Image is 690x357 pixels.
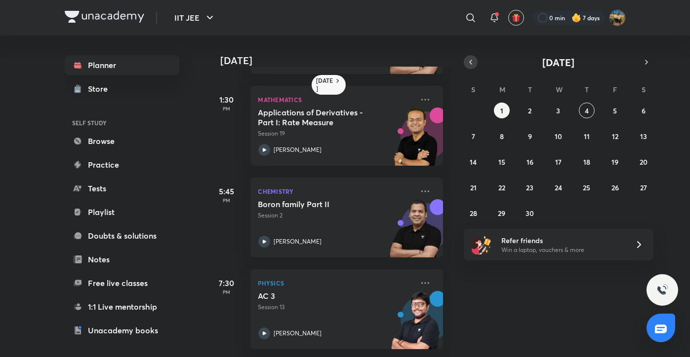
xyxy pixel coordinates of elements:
[528,132,532,141] abbr: September 9, 2025
[498,209,505,218] abbr: September 29, 2025
[258,185,413,197] p: Chemistry
[522,154,538,170] button: September 16, 2025
[465,179,481,195] button: September 21, 2025
[207,289,246,295] p: PM
[636,179,651,195] button: September 27, 2025
[207,94,246,106] h5: 1:30
[612,132,618,141] abbr: September 12, 2025
[555,183,562,192] abbr: September 24, 2025
[640,157,648,167] abbr: September 20, 2025
[258,277,413,289] p: Physics
[258,129,413,138] p: Session 19
[472,132,475,141] abbr: September 7, 2025
[65,226,179,246] a: Doubts & solutions
[472,235,491,254] img: referral
[636,154,651,170] button: September 20, 2025
[258,211,413,220] p: Session 2
[494,154,510,170] button: September 15, 2025
[642,106,646,115] abbr: September 6, 2025
[584,132,590,141] abbr: September 11, 2025
[494,103,510,118] button: September 1, 2025
[611,157,618,167] abbr: September 19, 2025
[65,79,179,99] a: Store
[522,179,538,195] button: September 23, 2025
[522,128,538,144] button: September 9, 2025
[640,183,647,192] abbr: September 27, 2025
[470,157,477,167] abbr: September 14, 2025
[607,128,623,144] button: September 12, 2025
[636,103,651,118] button: September 6, 2025
[607,154,623,170] button: September 19, 2025
[550,128,566,144] button: September 10, 2025
[512,13,521,22] img: avatar
[607,103,623,118] button: September 5, 2025
[88,83,114,95] div: Store
[528,106,532,115] abbr: September 2, 2025
[526,209,534,218] abbr: September 30, 2025
[389,199,443,267] img: unacademy
[583,183,590,192] abbr: September 25, 2025
[65,273,179,293] a: Free live classes
[258,199,381,209] h5: Boron family Part II
[522,205,538,221] button: September 30, 2025
[465,154,481,170] button: September 14, 2025
[611,183,619,192] abbr: September 26, 2025
[65,114,179,131] h6: SELF STUDY
[207,185,246,197] h5: 5:45
[65,202,179,222] a: Playlist
[556,106,560,115] abbr: September 3, 2025
[465,205,481,221] button: September 28, 2025
[499,85,505,94] abbr: Monday
[317,77,334,93] h6: [DATE]
[65,131,179,151] a: Browse
[579,103,595,118] button: September 4, 2025
[494,128,510,144] button: September 8, 2025
[527,157,533,167] abbr: September 16, 2025
[500,132,504,141] abbr: September 8, 2025
[65,250,179,269] a: Notes
[207,106,246,111] p: PM
[65,11,144,25] a: Company Logo
[550,154,566,170] button: September 17, 2025
[207,277,246,289] h5: 7:30
[613,85,617,94] abbr: Friday
[258,291,381,301] h5: AC 3
[501,235,623,246] h6: Refer friends
[169,8,222,28] button: IIT JEE
[274,145,322,154] p: [PERSON_NAME]
[258,107,381,127] h5: Applications of Derivatives - Part I: Rate Measure
[389,107,443,176] img: unacademy
[579,154,595,170] button: September 18, 2025
[494,179,510,195] button: September 22, 2025
[65,178,179,198] a: Tests
[585,85,589,94] abbr: Thursday
[498,183,505,192] abbr: September 22, 2025
[527,183,534,192] abbr: September 23, 2025
[613,106,617,115] abbr: September 5, 2025
[550,179,566,195] button: September 24, 2025
[542,56,574,69] span: [DATE]
[470,183,477,192] abbr: September 21, 2025
[221,55,453,67] h4: [DATE]
[528,85,532,94] abbr: Tuesday
[501,246,623,254] p: Win a laptop, vouchers & more
[522,103,538,118] button: September 2, 2025
[642,85,646,94] abbr: Saturday
[65,55,179,75] a: Planner
[65,297,179,317] a: 1:1 Live mentorship
[65,321,179,340] a: Unacademy books
[609,9,626,26] img: Shivam Munot
[579,128,595,144] button: September 11, 2025
[65,11,144,23] img: Company Logo
[258,94,413,106] p: Mathematics
[555,157,562,167] abbr: September 17, 2025
[274,329,322,338] p: [PERSON_NAME]
[656,284,668,296] img: ttu
[585,106,589,115] abbr: September 4, 2025
[274,237,322,246] p: [PERSON_NAME]
[470,209,477,218] abbr: September 28, 2025
[258,303,413,312] p: Session 13
[550,103,566,118] button: September 3, 2025
[494,205,510,221] button: September 29, 2025
[478,55,640,69] button: [DATE]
